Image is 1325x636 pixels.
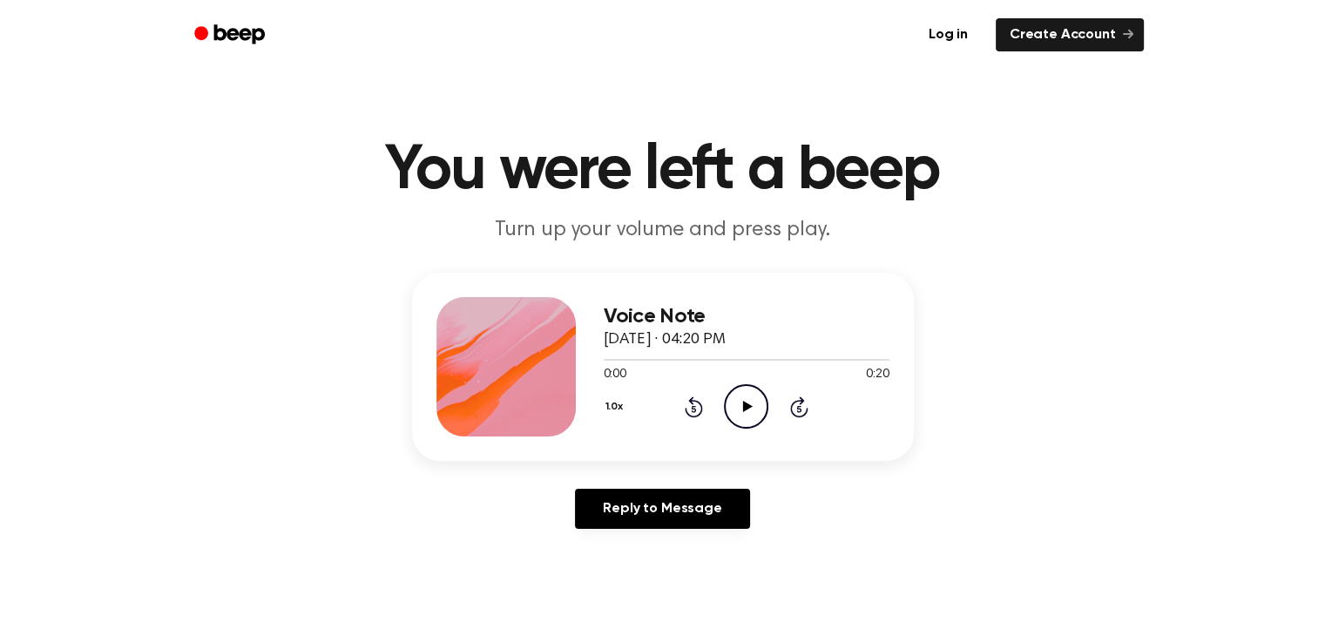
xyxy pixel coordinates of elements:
span: [DATE] · 04:20 PM [604,332,726,348]
h1: You were left a beep [217,139,1109,202]
button: 1.0x [604,392,630,422]
h3: Voice Note [604,305,889,328]
span: 0:00 [604,366,626,384]
a: Reply to Message [575,489,749,529]
a: Log in [911,15,985,55]
p: Turn up your volume and press play. [328,216,997,245]
a: Create Account [996,18,1144,51]
a: Beep [182,18,281,52]
span: 0:20 [866,366,889,384]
